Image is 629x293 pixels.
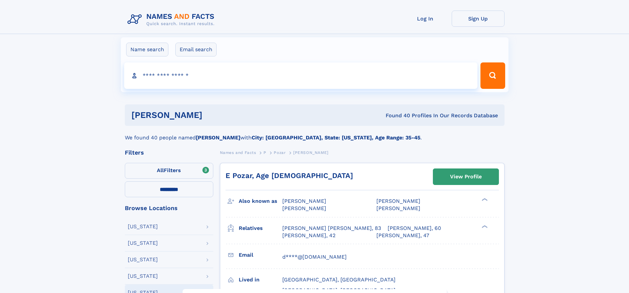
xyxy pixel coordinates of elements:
div: ❯ [480,198,488,202]
div: Browse Locations [125,205,213,211]
div: [US_STATE] [128,224,158,229]
label: Filters [125,163,213,179]
div: [US_STATE] [128,274,158,279]
input: search input [124,62,478,89]
span: [PERSON_NAME] [293,150,329,155]
a: Sign Up [452,11,505,27]
h3: Relatives [239,223,282,234]
a: Names and Facts [220,148,256,157]
a: E Pozar, Age [DEMOGRAPHIC_DATA] [226,171,353,180]
span: [GEOGRAPHIC_DATA], [GEOGRAPHIC_DATA] [282,276,396,283]
a: [PERSON_NAME], 47 [376,232,429,239]
img: Logo Names and Facts [125,11,220,28]
a: Log In [399,11,452,27]
a: P [263,148,266,157]
a: View Profile [433,169,499,185]
h3: Also known as [239,196,282,207]
h1: [PERSON_NAME] [131,111,294,119]
div: ❯ [480,224,488,229]
button: Search Button [480,62,505,89]
label: Name search [126,43,168,56]
label: Email search [175,43,217,56]
div: [US_STATE] [128,257,158,262]
div: View Profile [450,169,482,184]
b: City: [GEOGRAPHIC_DATA], State: [US_STATE], Age Range: 35-45 [252,134,420,141]
a: [PERSON_NAME] [PERSON_NAME], 83 [282,225,381,232]
a: [PERSON_NAME], 60 [388,225,441,232]
div: [US_STATE] [128,240,158,246]
b: [PERSON_NAME] [196,134,240,141]
div: We found 40 people named with . [125,126,505,142]
span: [PERSON_NAME] [282,205,326,211]
span: P [263,150,266,155]
div: Filters [125,150,213,156]
span: [PERSON_NAME] [282,198,326,204]
h3: Email [239,249,282,261]
span: Pozar [274,150,286,155]
h3: Lived in [239,274,282,285]
span: [PERSON_NAME] [376,198,420,204]
span: [PERSON_NAME] [376,205,420,211]
div: Found 40 Profiles In Our Records Database [294,112,498,119]
a: [PERSON_NAME], 42 [282,232,335,239]
span: All [157,167,164,173]
a: Pozar [274,148,286,157]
